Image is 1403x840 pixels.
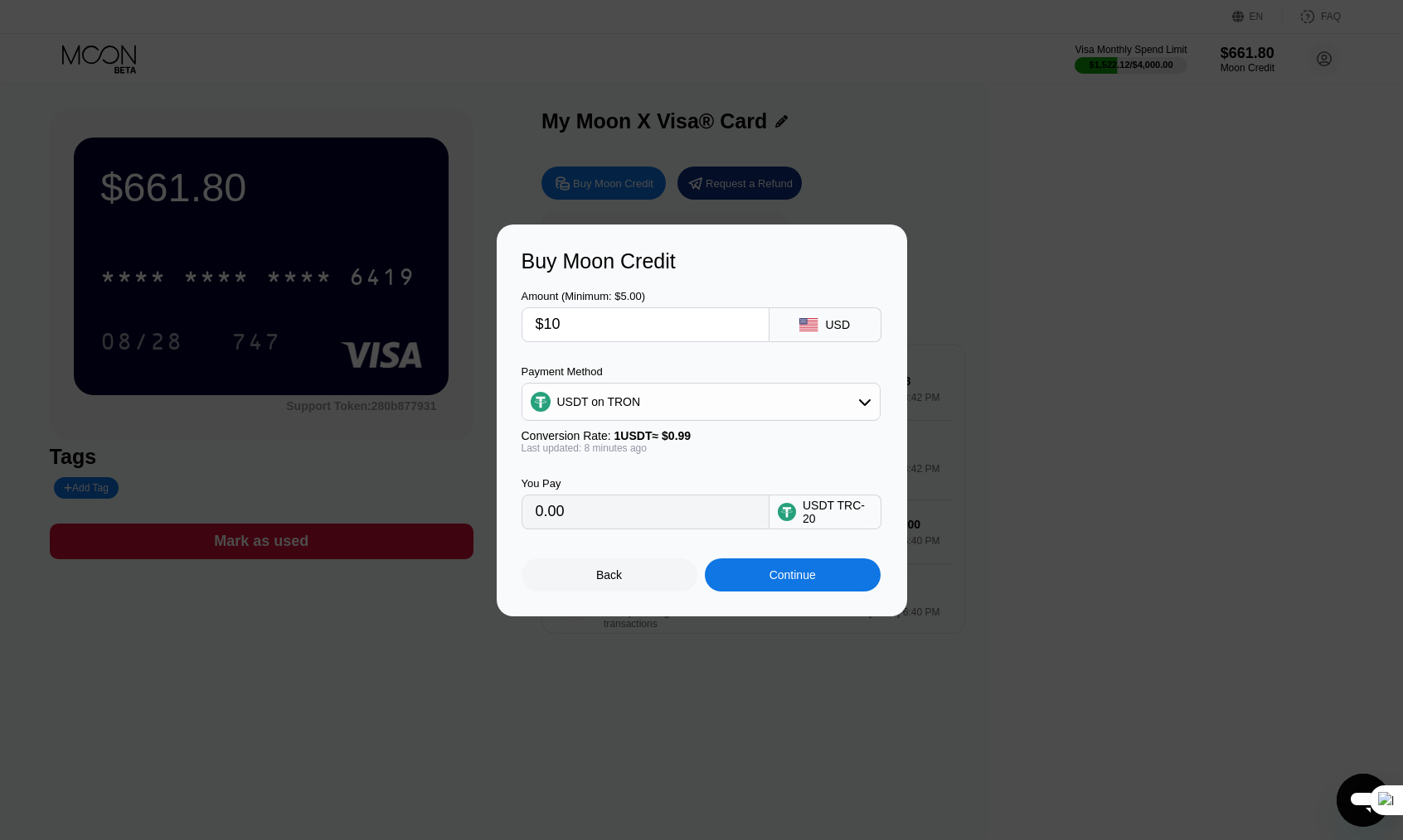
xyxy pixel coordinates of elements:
div: USDT TRC-20 [803,499,872,525]
div: You Pay [522,477,769,490]
iframe: 開啟傳訊視窗按鈕，對話進行中 [1337,774,1390,827]
div: Continue [769,568,816,582]
div: Amount (Minimum: $5.00) [522,290,769,302]
div: Conversion Rate: [522,429,881,442]
div: Last updated: 8 minutes ago [522,442,881,454]
div: Payment Method [522,365,881,378]
span: 1 USDT ≈ $0.99 [614,429,692,442]
div: Buy Moon Credit [522,249,882,273]
div: USDT on TRON [522,385,880,418]
div: Back [522,558,697,591]
div: Continue [705,558,881,591]
div: USD [825,318,850,331]
input: $0.00 [536,308,755,341]
div: Back [596,568,622,582]
div: USDT on TRON [557,395,641,408]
